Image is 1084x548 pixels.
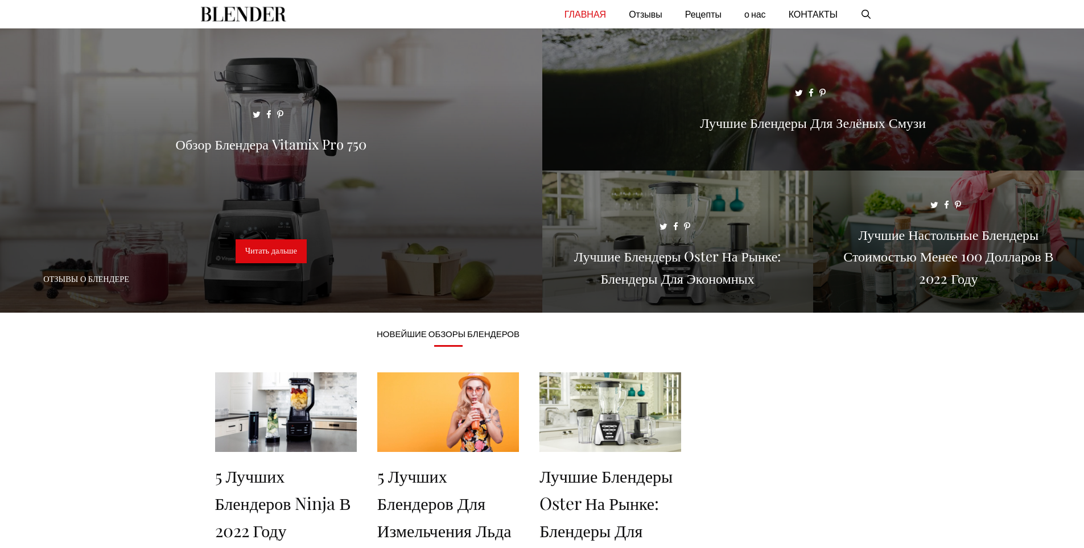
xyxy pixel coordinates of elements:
a: Лучшие настольные блендеры стоимостью менее 100 долларов в 2022 году [813,299,1084,310]
a: 5 лучших блендеров Ninja в 2022 году [215,464,351,542]
ya-tr-span: Рецепты [685,9,722,20]
img: Лучшие блендеры Oster на рынке: блендеры для экономных [539,372,681,452]
a: Читать дальше [236,239,307,263]
ya-tr-span: КОНТАКТЫ [789,9,838,20]
a: Отзывы о Блендере [43,275,129,284]
ya-tr-span: НОВЕЙШИЕ ОБЗОРЫ БЛЕНДЕРОВ [377,329,520,339]
a: Лучшие блендеры Oster на рынке: блендеры для экономных [542,299,813,310]
img: 5 лучших блендеров для измельчения льда и замороженных продуктов [377,372,519,452]
ya-tr-span: Отзывы [629,9,662,20]
ya-tr-span: ГЛАВНАЯ [564,9,606,20]
img: 5 лучших блендеров Ninja в 2022 году [215,372,357,452]
ya-tr-span: о нас [744,9,766,20]
ya-tr-span: Читать дальше [245,246,297,255]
